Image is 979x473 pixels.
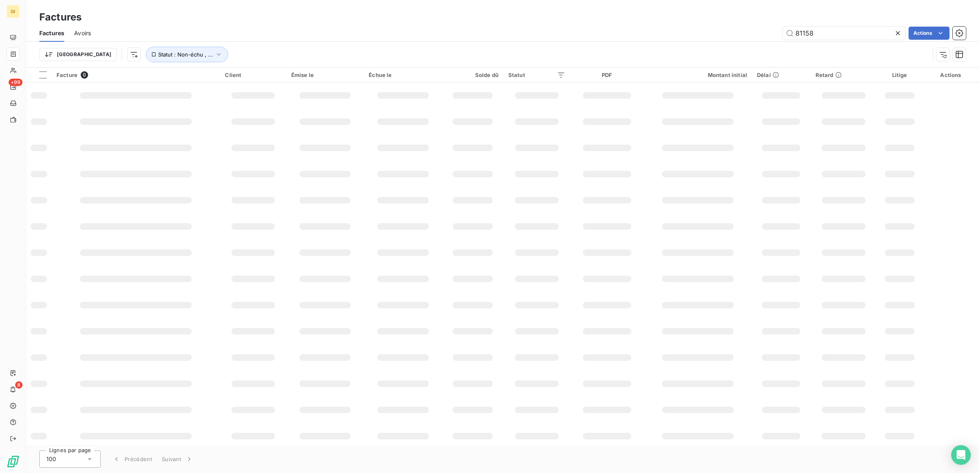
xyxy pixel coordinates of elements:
[508,72,565,78] div: Statut
[757,72,806,78] div: Délai
[15,381,23,389] span: 8
[369,72,437,78] div: Échue le
[39,48,117,61] button: [GEOGRAPHIC_DATA]
[927,72,974,78] div: Actions
[107,450,157,468] button: Précédent
[158,51,213,58] span: Statut : Non-échu , ...
[157,450,198,468] button: Suivant
[909,27,950,40] button: Actions
[46,455,56,463] span: 100
[39,29,64,37] span: Factures
[81,71,88,79] span: 0
[816,72,872,78] div: Retard
[39,10,82,25] h3: Factures
[9,79,23,86] span: +99
[882,72,918,78] div: Litige
[74,29,91,37] span: Avoirs
[447,72,499,78] div: Solde dû
[291,72,359,78] div: Émise le
[575,72,639,78] div: PDF
[225,72,281,78] div: Client
[57,72,77,78] span: Facture
[648,72,747,78] div: Montant initial
[951,445,971,465] div: Open Intercom Messenger
[782,27,905,40] input: Rechercher
[146,47,228,62] button: Statut : Non-échu , ...
[7,455,20,468] img: Logo LeanPay
[7,5,20,18] div: GI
